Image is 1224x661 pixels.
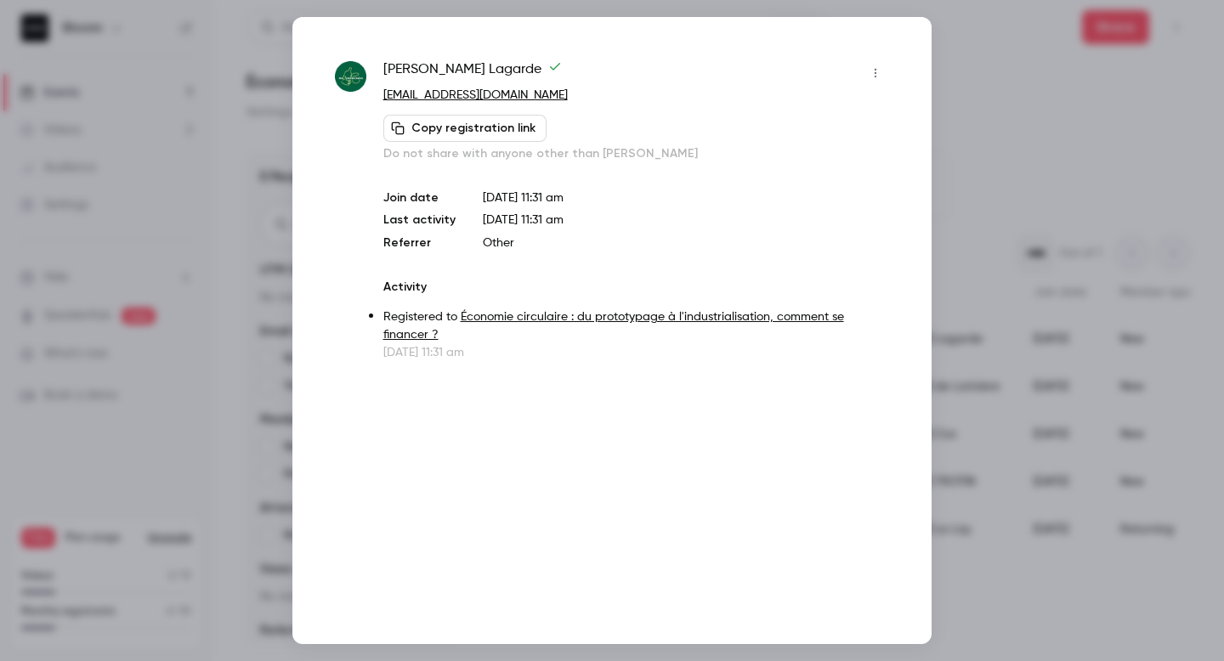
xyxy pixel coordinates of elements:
a: [EMAIL_ADDRESS][DOMAIN_NAME] [383,89,568,101]
p: Referrer [383,234,456,251]
a: Économie circulaire : du prototypage à l'industrialisation, comment se financer ? [383,311,844,341]
p: Do not share with anyone other than [PERSON_NAME] [383,145,889,162]
span: [DATE] 11:31 am [483,214,564,226]
p: Other [483,234,889,251]
img: lesretournees.fr [335,61,366,93]
p: Last activity [383,212,456,229]
p: Registered to [383,308,889,344]
button: Copy registration link [383,115,547,142]
span: [PERSON_NAME] Lagarde [383,59,562,87]
p: [DATE] 11:31 am [383,344,889,361]
p: Join date [383,189,456,206]
p: [DATE] 11:31 am [483,189,889,206]
p: Activity [383,279,889,296]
